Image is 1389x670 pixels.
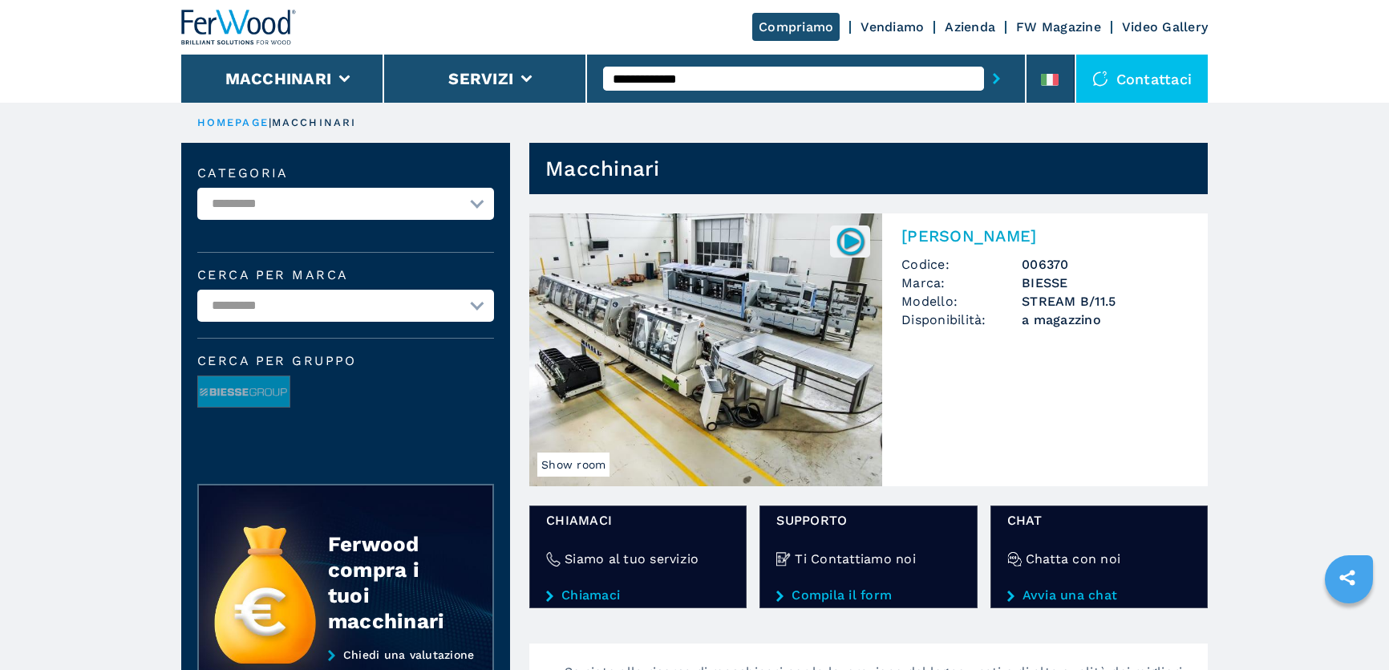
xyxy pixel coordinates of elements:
[1122,19,1208,35] a: Video Gallery
[328,531,461,634] div: Ferwood compra i tuoi macchinari
[776,552,791,566] img: Ti Contattiamo noi
[197,269,494,282] label: Cerca per marca
[752,13,840,41] a: Compriamo
[1022,274,1189,292] h3: BIESSE
[197,355,494,367] span: Cerca per Gruppo
[546,588,730,603] a: Chiamaci
[448,69,513,88] button: Servizi
[861,19,924,35] a: Vendiamo
[1327,558,1367,598] a: sharethis
[795,550,916,568] h4: Ti Contattiamo noi
[529,213,1208,486] a: Bordatrice Singola BIESSE STREAM B/11.5Show room006370[PERSON_NAME]Codice:006370Marca:BIESSEModel...
[197,116,269,128] a: HOMEPAGE
[1022,255,1189,274] h3: 006370
[901,311,1022,329] span: Disponibilità:
[1022,292,1189,311] h3: STREAM B/11.5
[1026,550,1121,568] h4: Chatta con noi
[901,255,1022,274] span: Codice:
[1007,588,1191,603] a: Avvia una chat
[269,116,272,128] span: |
[565,550,699,568] h4: Siamo al tuo servizio
[1016,19,1101,35] a: FW Magazine
[901,292,1022,311] span: Modello:
[835,225,866,257] img: 006370
[272,116,356,130] p: macchinari
[901,226,1189,246] h2: [PERSON_NAME]
[546,552,561,566] img: Siamo al tuo servizio
[984,60,1009,97] button: submit-button
[1022,311,1189,329] span: a magazzino
[546,511,730,530] span: Chiamaci
[776,588,960,603] a: Compila il form
[225,69,332,88] button: Macchinari
[545,156,660,181] h1: Macchinari
[1092,71,1108,87] img: Contattaci
[181,10,297,45] img: Ferwood
[776,511,960,530] span: Supporto
[198,376,290,408] img: image
[1007,511,1191,530] span: chat
[901,274,1022,292] span: Marca:
[529,213,882,486] img: Bordatrice Singola BIESSE STREAM B/11.5
[945,19,995,35] a: Azienda
[1007,552,1022,566] img: Chatta con noi
[537,453,609,477] span: Show room
[197,167,494,180] label: Categoria
[1076,55,1209,103] div: Contattaci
